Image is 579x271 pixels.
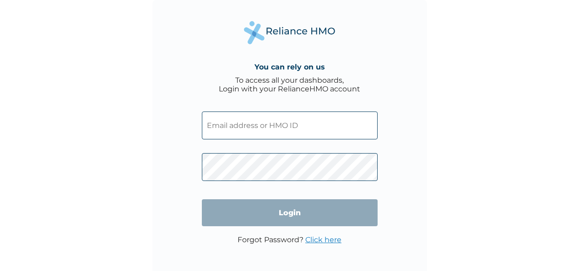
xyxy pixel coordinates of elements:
p: Forgot Password? [238,235,341,244]
input: Email address or HMO ID [202,112,378,139]
h4: You can rely on us [254,63,325,71]
input: Login [202,199,378,226]
img: Reliance Health's Logo [244,21,335,44]
a: Click here [305,235,341,244]
div: To access all your dashboards, Login with your RelianceHMO account [219,76,360,93]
